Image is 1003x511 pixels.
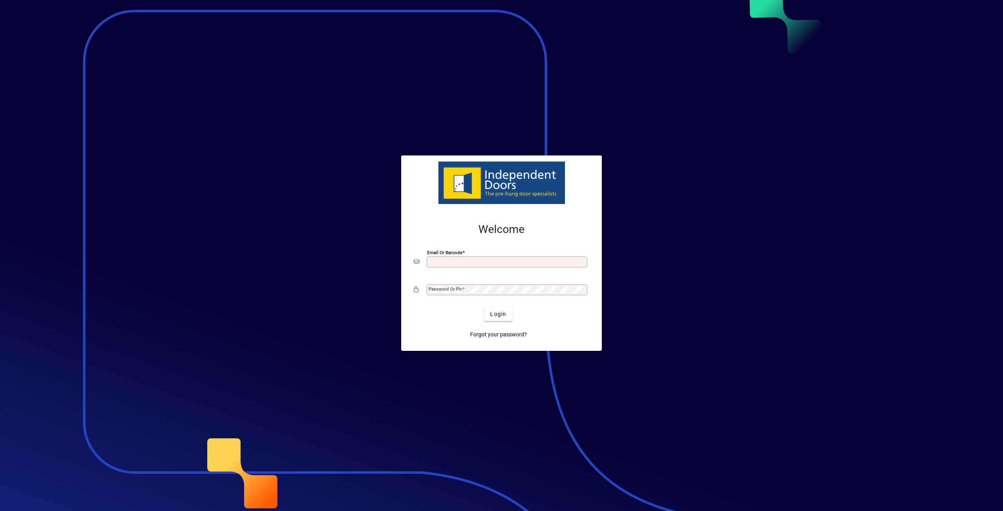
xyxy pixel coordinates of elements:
mat-label: Password or Pin [429,286,462,292]
span: Login [490,310,506,318]
a: Forgot your password? [467,327,530,341]
mat-label: Email or Barcode [427,250,462,255]
button: Login [484,307,512,321]
h2: Welcome [414,223,589,236]
span: Forgot your password? [470,330,527,339]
